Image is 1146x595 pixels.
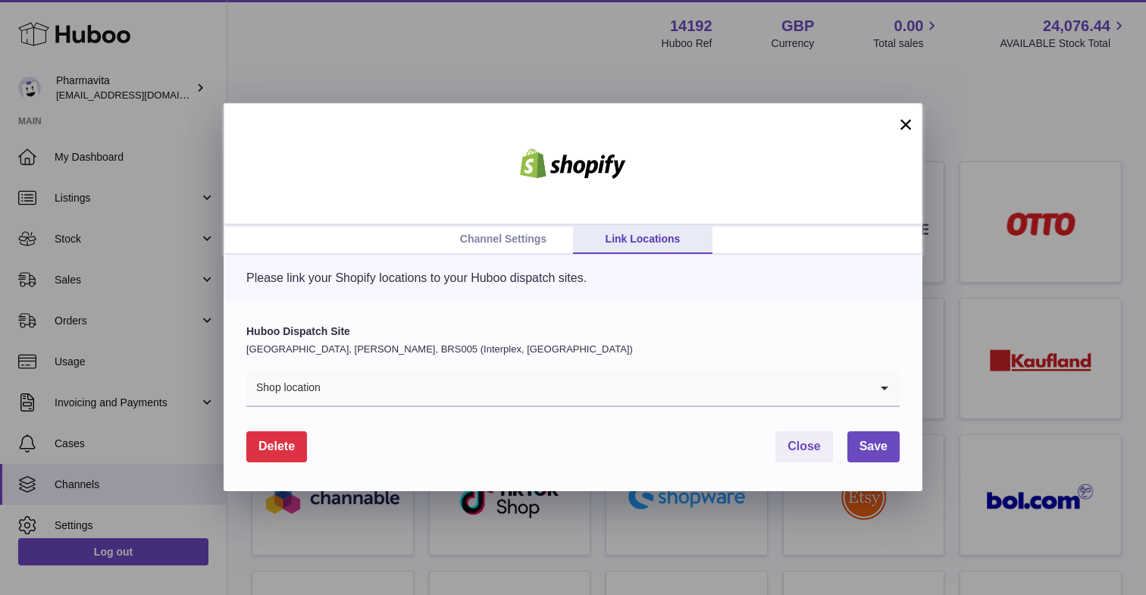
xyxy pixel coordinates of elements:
[246,324,900,339] label: Huboo Dispatch Site
[573,225,712,254] a: Link Locations
[321,371,869,406] input: Search for option
[509,149,637,179] img: shopify
[246,343,900,356] p: [GEOGRAPHIC_DATA], [PERSON_NAME], BRS005 (Interplex, [GEOGRAPHIC_DATA])
[434,225,573,254] a: Channel Settings
[246,371,900,407] div: Search for option
[897,115,915,133] button: ×
[246,371,321,406] span: Shop location
[246,431,307,462] button: Delete
[847,431,900,462] button: Save
[246,270,900,287] p: Please link your Shopify locations to your Huboo dispatch sites.
[859,440,888,453] span: Save
[258,440,295,453] span: Delete
[775,431,833,462] button: Close
[787,440,821,453] span: Close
